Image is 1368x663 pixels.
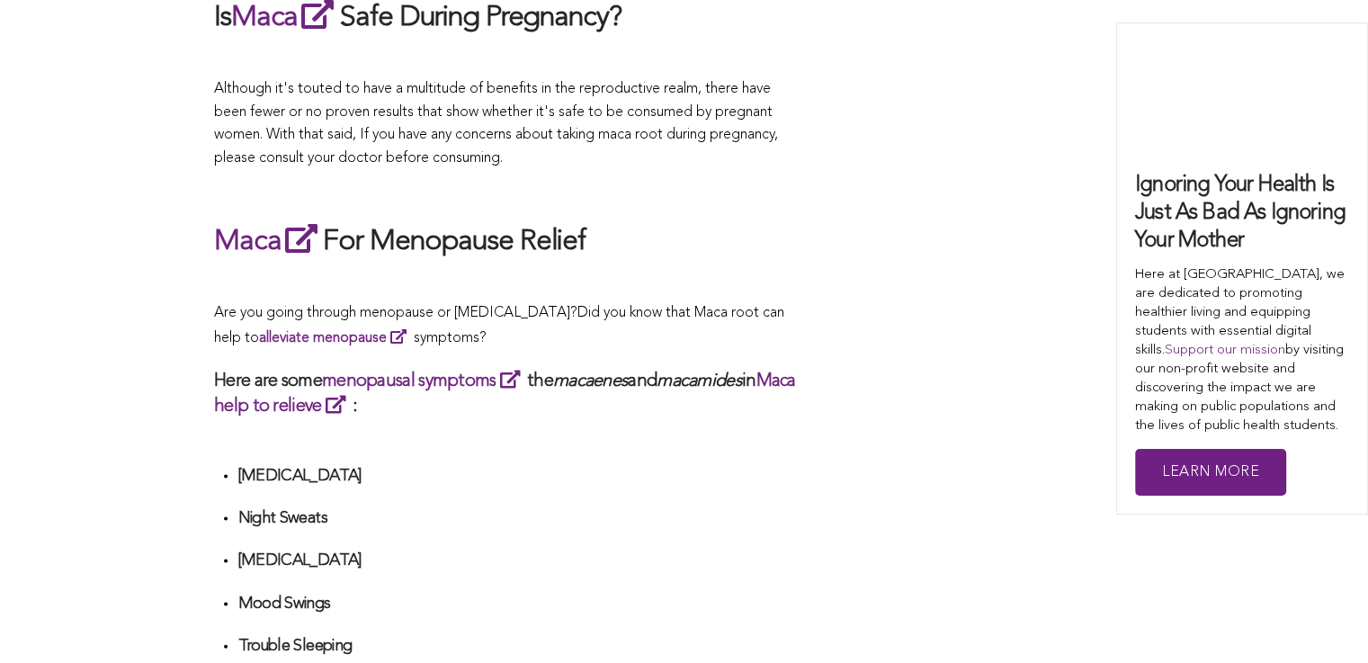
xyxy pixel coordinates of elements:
h2: For Menopause Relief [214,220,799,262]
a: Maca help to relieve [214,372,796,416]
h3: Here are some the and in : [214,368,799,418]
a: Learn More [1135,449,1286,497]
a: menopausal symptoms [322,372,527,390]
em: macamides [657,372,742,390]
h4: Trouble Sleeping [237,636,799,657]
a: alleviate menopause [259,331,414,345]
span: Are you going through menopause or [MEDICAL_DATA]? [214,306,577,320]
a: Maca [214,228,323,256]
em: macaenes [553,372,628,390]
h4: Mood Swings [237,594,799,614]
span: Although it's touted to have a multitude of benefits in the reproductive realm, there have been f... [214,82,778,166]
a: Maca [231,4,340,32]
h4: [MEDICAL_DATA] [237,466,799,487]
span: Did you know that Maca root can help to symptoms? [214,306,784,345]
h4: [MEDICAL_DATA] [237,551,799,571]
h4: Night Sweats [237,508,799,529]
iframe: Chat Widget [1278,577,1368,663]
